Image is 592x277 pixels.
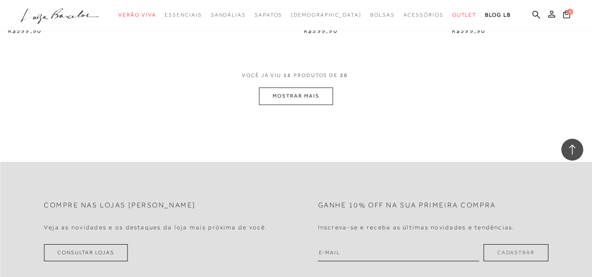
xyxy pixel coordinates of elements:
a: categoryNavScreenReaderText [255,7,282,23]
span: Acessórios [404,12,443,18]
a: categoryNavScreenReaderText [118,7,156,23]
span: Verão Viva [118,12,156,18]
span: 20 [340,72,348,88]
h2: Compre nas lojas [PERSON_NAME] [44,201,196,210]
span: Outlet [452,12,477,18]
span: [DEMOGRAPHIC_DATA] [291,12,362,18]
span: R$599,90 [304,27,338,34]
button: MOSTRAR MAIS [259,88,333,105]
span: Essenciais [165,12,202,18]
span: VOCê JÁ VIU [242,72,281,79]
h2: Ganhe 10% off na sua primeira compra [318,201,496,210]
h4: Veja as novidades e os destaques da loja mais próxima de você. [44,224,268,231]
span: R$599,90 [8,27,42,34]
span: R$599,90 [452,27,486,34]
h4: Inscreva-se e receba as últimas novidades e tendências. [318,224,515,231]
a: categoryNavScreenReaderText [404,7,443,23]
a: categoryNavScreenReaderText [370,7,395,23]
button: 0 [560,10,573,21]
a: categoryNavScreenReaderText [211,7,246,23]
a: BLOG LB [485,7,510,23]
a: categoryNavScreenReaderText [165,7,202,23]
span: 0 [567,9,573,15]
a: Consultar Lojas [44,244,128,261]
a: categoryNavScreenReaderText [452,7,477,23]
input: E-mail [318,244,479,261]
span: Sandálias [211,12,246,18]
span: BLOG LB [485,12,510,18]
span: PRODUTOS DE [294,72,338,79]
span: 12 [284,72,291,88]
span: Bolsas [370,12,395,18]
button: Cadastrar [484,244,548,261]
a: noSubCategoriesText [291,7,362,23]
span: Sapatos [255,12,282,18]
